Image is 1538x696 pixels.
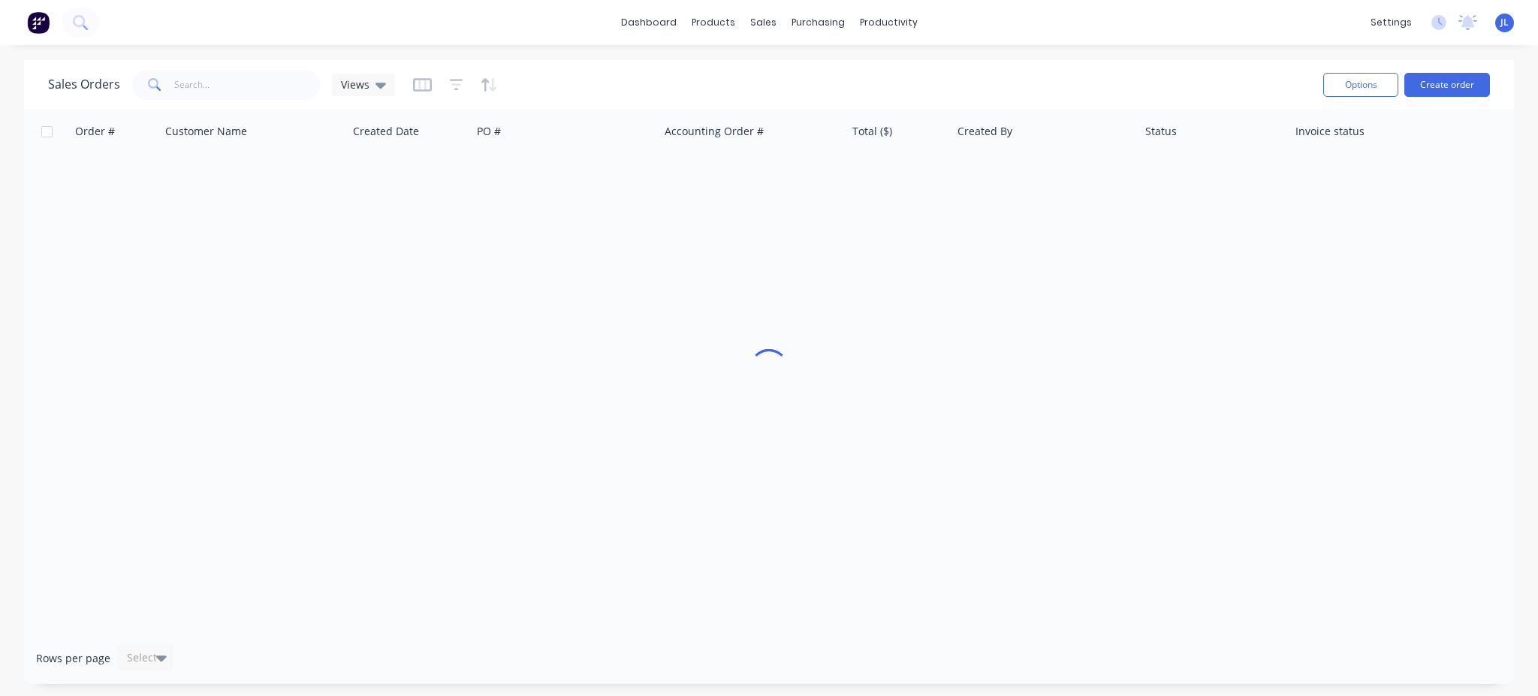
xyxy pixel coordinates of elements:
[1323,73,1398,97] button: Options
[852,11,925,34] div: productivity
[957,124,1012,139] div: Created By
[36,651,110,666] span: Rows per page
[174,70,321,100] input: Search...
[48,77,120,92] h1: Sales Orders
[353,124,419,139] div: Created Date
[743,11,784,34] div: sales
[1145,124,1177,139] div: Status
[75,124,115,139] div: Order #
[341,77,369,92] span: Views
[614,11,684,34] a: dashboard
[27,11,50,34] img: Factory
[684,11,743,34] div: products
[665,124,764,139] div: Accounting Order #
[1404,73,1490,97] button: Create order
[477,124,501,139] div: PO #
[1295,124,1365,139] div: Invoice status
[1363,11,1419,34] div: settings
[127,650,166,665] div: Select...
[784,11,852,34] div: purchasing
[852,124,892,139] div: Total ($)
[1500,16,1509,29] span: JL
[165,124,247,139] div: Customer Name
